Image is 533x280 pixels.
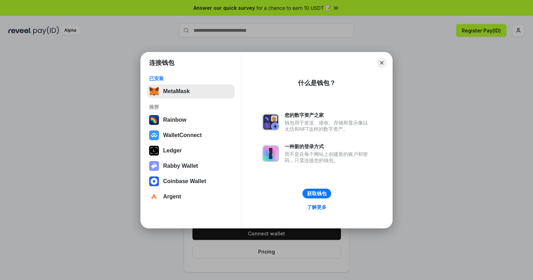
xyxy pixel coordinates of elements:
div: Argent [163,194,181,200]
div: 您的数字资产之家 [285,112,371,118]
div: 什么是钱包？ [298,79,336,87]
img: svg+xml,%3Csvg%20width%3D%2228%22%20height%3D%2228%22%20viewBox%3D%220%200%2028%2028%22%20fill%3D... [149,176,159,186]
button: Coinbase Wallet [147,174,235,188]
div: Rabby Wallet [163,163,198,169]
div: WalletConnect [163,132,202,138]
img: svg+xml,%3Csvg%20width%3D%2228%22%20height%3D%2228%22%20viewBox%3D%220%200%2028%2028%22%20fill%3D... [149,130,159,140]
img: svg+xml,%3Csvg%20xmlns%3D%22http%3A%2F%2Fwww.w3.org%2F2000%2Fsvg%22%20fill%3D%22none%22%20viewBox... [262,145,279,162]
h1: 连接钱包 [149,59,174,67]
div: 推荐 [149,104,233,110]
div: MetaMask [163,88,190,94]
button: Close [377,58,387,68]
a: 了解更多 [303,203,331,212]
div: Coinbase Wallet [163,178,206,184]
button: MetaMask [147,84,235,98]
button: WalletConnect [147,128,235,142]
img: svg+xml,%3Csvg%20xmlns%3D%22http%3A%2F%2Fwww.w3.org%2F2000%2Fsvg%22%20fill%3D%22none%22%20viewBox... [149,161,159,171]
button: Rainbow [147,113,235,127]
img: svg+xml,%3Csvg%20xmlns%3D%22http%3A%2F%2Fwww.w3.org%2F2000%2Fsvg%22%20fill%3D%22none%22%20viewBox... [262,114,279,130]
div: Ledger [163,147,182,154]
button: Ledger [147,144,235,158]
div: 钱包用于发送、接收、存储和显示像以太坊和NFT这样的数字资产。 [285,120,371,132]
div: 已安装 [149,75,233,82]
button: 获取钱包 [302,189,331,198]
div: 获取钱包 [307,190,327,197]
div: 而不是在每个网站上创建新的账户和密码，只需连接您的钱包。 [285,151,371,164]
img: svg+xml,%3Csvg%20xmlns%3D%22http%3A%2F%2Fwww.w3.org%2F2000%2Fsvg%22%20width%3D%2228%22%20height%3... [149,146,159,156]
img: svg+xml,%3Csvg%20fill%3D%22none%22%20height%3D%2233%22%20viewBox%3D%220%200%2035%2033%22%20width%... [149,86,159,96]
img: svg+xml,%3Csvg%20width%3D%22120%22%20height%3D%22120%22%20viewBox%3D%220%200%20120%20120%22%20fil... [149,115,159,125]
button: Rabby Wallet [147,159,235,173]
div: 一种新的登录方式 [285,143,371,150]
img: svg+xml,%3Csvg%20width%3D%2228%22%20height%3D%2228%22%20viewBox%3D%220%200%2028%2028%22%20fill%3D... [149,192,159,202]
div: 了解更多 [307,204,327,210]
button: Argent [147,190,235,204]
div: Rainbow [163,117,187,123]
